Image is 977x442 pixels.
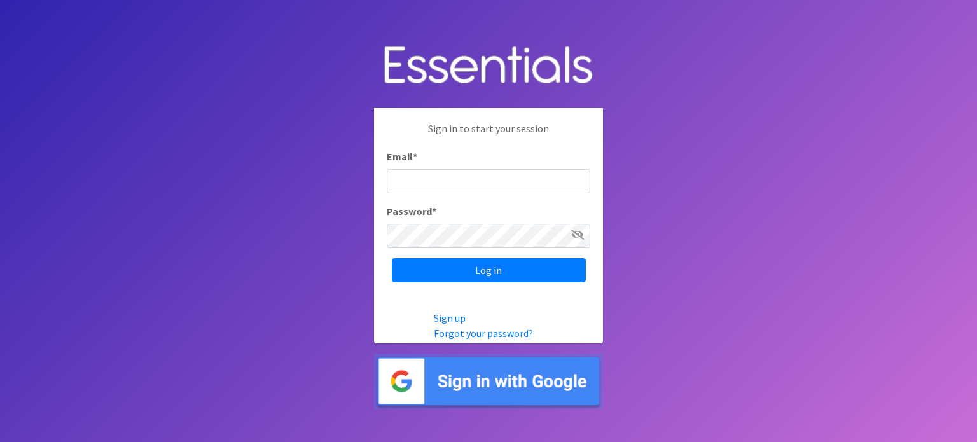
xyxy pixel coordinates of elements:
[374,354,603,409] img: Sign in with Google
[387,149,417,164] label: Email
[392,258,586,282] input: Log in
[434,327,533,340] a: Forgot your password?
[374,33,603,99] img: Human Essentials
[432,205,436,218] abbr: required
[434,312,466,324] a: Sign up
[387,204,436,219] label: Password
[387,121,590,149] p: Sign in to start your session
[413,150,417,163] abbr: required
